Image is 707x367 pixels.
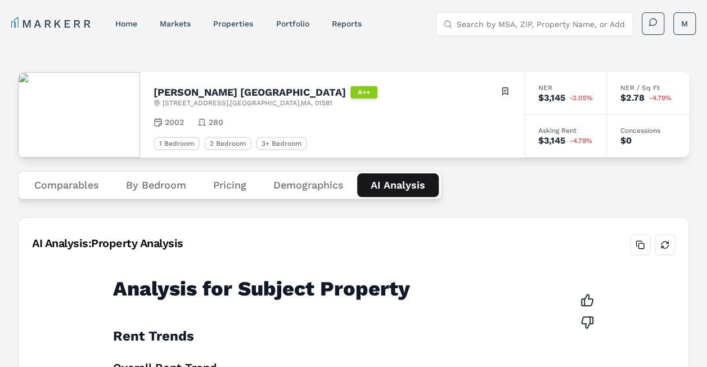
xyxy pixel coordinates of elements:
button: AI Analysis [357,173,439,197]
div: Concessions [620,127,676,134]
span: 280 [209,117,223,128]
span: -4.79% [570,137,592,144]
div: 1 Bedroom [154,137,200,150]
div: $3,145 [538,136,565,145]
div: NER / Sq Ft [620,84,676,91]
div: Asking Rent [538,127,593,134]
div: AI Analysis: Property Analysis [32,235,183,251]
div: A++ [350,86,377,99]
span: M [681,18,688,29]
h2: [PERSON_NAME] [GEOGRAPHIC_DATA] [154,87,346,97]
a: MARKERR [11,16,93,32]
a: properties [213,19,253,28]
a: Portfolio [276,19,309,28]
span: -4.79% [649,95,672,101]
h2: Rent Trends [113,327,580,345]
button: Pricing [200,173,260,197]
div: 3+ Bedroom [256,137,307,150]
h1: Analysis for Subject Property [113,278,580,300]
div: 2 Bedroom [204,137,251,150]
div: $3,145 [538,93,565,102]
input: Search by MSA, ZIP, Property Name, or Address [457,13,625,35]
span: -2.05% [570,95,593,101]
button: Comparables [21,173,112,197]
div: NER [538,84,593,91]
span: 2002 [165,117,184,128]
a: reports [331,19,361,28]
span: [STREET_ADDRESS] , [GEOGRAPHIC_DATA] , MA , 01581 [163,99,332,108]
button: By Bedroom [112,173,200,197]
button: Demographics [260,173,357,197]
a: home [115,19,137,28]
button: M [673,12,696,35]
div: $0 [620,136,632,145]
div: $2.78 [620,93,645,102]
button: Refresh analysis [655,235,675,255]
a: markets [160,19,191,28]
button: Copy analysis [630,235,650,255]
